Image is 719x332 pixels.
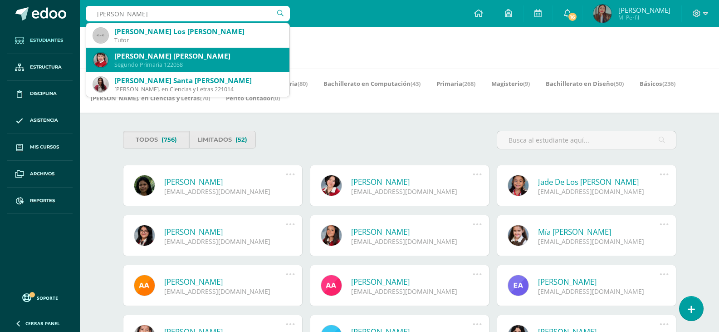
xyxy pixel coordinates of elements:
a: [PERSON_NAME] [351,177,473,187]
a: [PERSON_NAME] [538,277,660,287]
div: [PERSON_NAME] Santa [PERSON_NAME] [114,76,282,85]
div: [EMAIL_ADDRESS][DOMAIN_NAME] [538,187,660,196]
a: Perito Contador(0) [226,91,280,105]
span: (236) [662,79,675,88]
img: 45x45 [93,28,108,43]
a: [PERSON_NAME] [164,277,286,287]
a: [PERSON_NAME]. en Ciencias y Letras(70) [91,91,210,105]
span: Asistencia [30,117,58,124]
div: [EMAIL_ADDRESS][DOMAIN_NAME] [351,187,473,196]
input: Busca un usuario... [86,6,290,21]
span: Reportes [30,197,55,204]
a: Jade De Los [PERSON_NAME] [538,177,660,187]
a: Básicos(236) [640,76,675,91]
span: Soporte [37,295,58,301]
div: [PERSON_NAME] Los [PERSON_NAME] [114,27,282,36]
a: Soporte [11,291,69,303]
span: Disciplina [30,90,57,97]
a: [PERSON_NAME] [164,227,286,237]
span: (80) [298,79,308,88]
img: e0e3018be148909e9b9cf69bbfc1c52d.png [593,5,611,23]
span: Mis cursos [30,144,59,151]
a: Bachillerato en Diseño(50) [546,76,624,91]
div: [EMAIL_ADDRESS][DOMAIN_NAME] [351,237,473,246]
span: (50) [614,79,624,88]
span: (70) [200,94,210,102]
div: [EMAIL_ADDRESS][DOMAIN_NAME] [351,287,473,296]
a: Archivos [7,161,73,188]
a: [PERSON_NAME] [351,277,473,287]
div: [PERSON_NAME] [PERSON_NAME] [114,51,282,61]
span: (0) [273,94,280,102]
a: Reportes [7,188,73,214]
span: (268) [462,79,475,88]
span: 16 [567,12,577,22]
a: Asistencia [7,107,73,134]
a: Estructura [7,54,73,81]
input: Busca al estudiante aquí... [497,131,676,149]
div: [PERSON_NAME]. en Ciencias y Letras 221014 [114,85,282,93]
span: (9) [523,79,530,88]
a: Disciplina [7,81,73,108]
a: Primaria(268) [436,76,475,91]
span: [PERSON_NAME] [618,5,670,15]
a: Mis cursos [7,134,73,161]
img: 52966272d462a54d4597938c175afc0c.png [93,53,108,67]
a: Todos(756) [123,131,190,149]
div: [EMAIL_ADDRESS][DOMAIN_NAME] [164,187,286,196]
span: (43) [411,79,421,88]
a: Mía [PERSON_NAME] [538,227,660,237]
img: 7f681bdfee4ce98b27f1c276a8b794d8.png [93,77,108,92]
div: [EMAIL_ADDRESS][DOMAIN_NAME] [538,287,660,296]
span: Estudiantes [30,37,63,44]
span: Cerrar panel [25,320,60,327]
span: Archivos [30,170,54,178]
div: [EMAIL_ADDRESS][DOMAIN_NAME] [164,287,286,296]
span: Estructura [30,64,62,71]
a: [PERSON_NAME] [164,177,286,187]
span: Mi Perfil [618,14,670,21]
div: [EMAIL_ADDRESS][DOMAIN_NAME] [538,237,660,246]
div: Segundo Primaria 122058 [114,61,282,69]
span: (756) [161,131,177,148]
div: [EMAIL_ADDRESS][DOMAIN_NAME] [164,237,286,246]
a: Bachillerato en Computación(43) [323,76,421,91]
a: Estudiantes [7,27,73,54]
div: Tutor [114,36,282,44]
a: [PERSON_NAME] [351,227,473,237]
a: Limitados(52) [189,131,256,149]
span: (52) [235,131,247,148]
a: Magisterio(9) [491,76,530,91]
